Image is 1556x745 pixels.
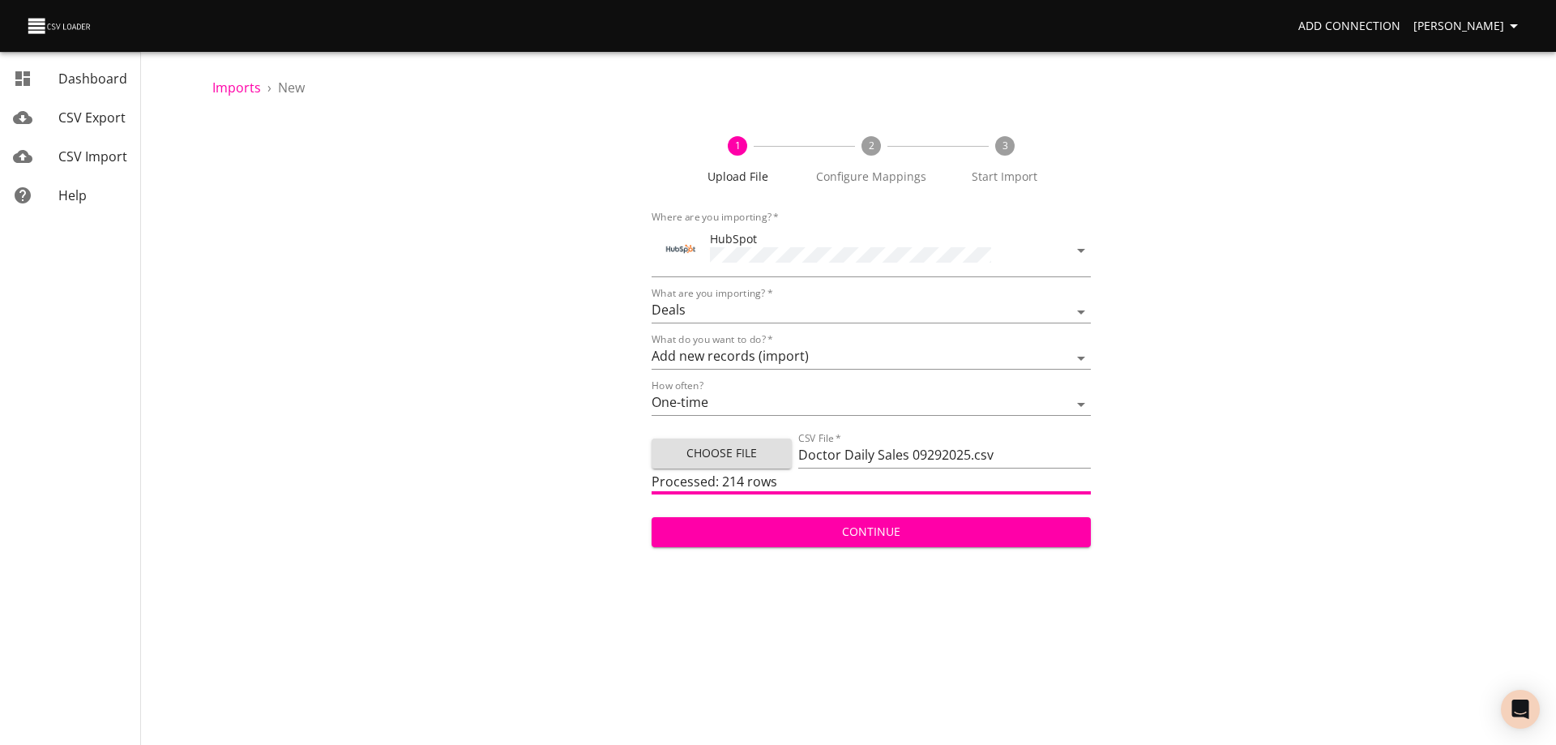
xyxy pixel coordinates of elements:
button: [PERSON_NAME] [1407,11,1530,41]
span: New [278,79,305,96]
span: Configure Mappings [811,169,932,185]
img: CSV Loader [26,15,94,37]
label: What are you importing? [652,289,772,298]
div: ToolHubSpot [652,224,1091,277]
a: Add Connection [1292,11,1407,41]
span: [PERSON_NAME] [1413,16,1524,36]
label: How often? [652,381,703,391]
span: CSV Export [58,109,126,126]
label: Where are you importing? [652,212,779,222]
span: Processed: 214 rows [652,473,777,490]
label: What do you want to do? [652,335,773,345]
text: 3 [1002,139,1007,152]
span: Add Connection [1298,16,1400,36]
span: Help [58,186,87,204]
span: Choose File [665,443,779,464]
span: Dashboard [58,70,127,88]
span: Start Import [944,169,1065,185]
span: Upload File [678,169,798,185]
span: HubSpot [710,231,757,246]
div: Tool [665,233,697,265]
span: Continue [665,522,1078,542]
span: CSV Import [58,148,127,165]
a: Imports [212,79,261,96]
button: Choose File [652,439,792,469]
text: 2 [868,139,874,152]
li: › [267,78,271,97]
text: 1 [735,139,741,152]
img: HubSpot [665,233,697,265]
button: Continue [652,517,1091,547]
div: Open Intercom Messenger [1501,690,1540,729]
label: CSV File [798,434,841,443]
